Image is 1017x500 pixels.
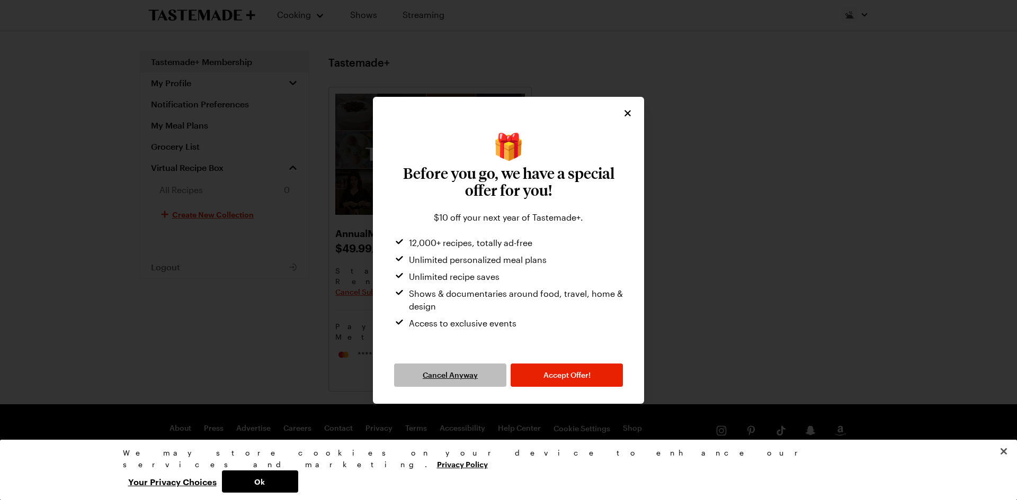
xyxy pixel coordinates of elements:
[394,211,623,224] div: $10 off your next year of Tastemade+.
[543,370,591,380] span: Accept Offer!
[409,253,547,266] span: Unlimited personalized meal plans
[511,363,623,387] button: Accept Offer!
[123,470,222,493] button: Your Privacy Choices
[409,287,623,313] span: Shows & documentaries around food, travel, home & design
[394,165,623,198] h3: Before you go, we have a special offer for you!
[992,440,1015,463] button: Close
[409,317,516,330] span: Access to exclusive events
[437,459,488,469] a: More information about your privacy, opens in a new tab
[394,363,506,387] button: Cancel Anyway
[222,470,298,493] button: Ok
[622,107,634,119] button: Close
[123,447,886,470] div: We may store cookies on your device to enhance our services and marketing.
[123,447,886,493] div: Privacy
[409,270,499,283] span: Unlimited recipe saves
[423,370,478,380] span: Cancel Anyway
[409,237,532,249] span: 12,000+ recipes, totally ad-free
[493,133,524,158] span: wrapped present emoji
